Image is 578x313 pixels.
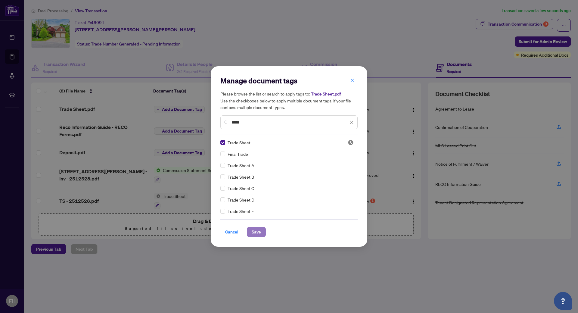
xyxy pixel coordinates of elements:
span: close [350,78,354,83]
button: Save [247,227,266,237]
h2: Manage document tags [220,76,358,86]
span: Trade Sheet [228,139,250,146]
span: Trade Sheet B [228,174,254,180]
span: Cancel [225,227,238,237]
span: close [350,120,354,124]
span: Trade Sheet A [228,162,254,169]
span: Final Trade [228,151,248,157]
button: Open asap [554,292,572,310]
span: Trade Sheet C [228,185,254,192]
h5: Please browse the list or search to apply tags to: Use the checkboxes below to apply multiple doc... [220,90,358,111]
span: Trade Sheet.pdf [311,91,341,97]
span: Pending Review [348,139,354,146]
span: Trade Sheet D [228,196,254,203]
img: status [348,139,354,146]
span: Save [252,227,261,237]
button: Cancel [220,227,243,237]
span: Trade Sheet E [228,208,254,214]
